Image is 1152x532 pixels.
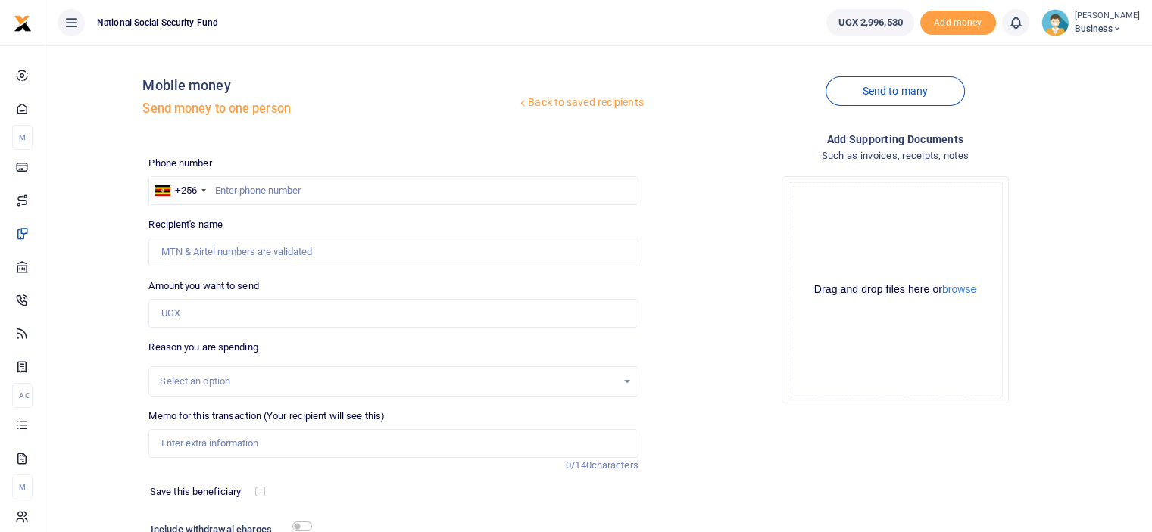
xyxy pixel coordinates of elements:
input: UGX [148,299,638,328]
div: Drag and drop files here or [788,282,1002,297]
a: UGX 2,996,530 [826,9,913,36]
input: MTN & Airtel numbers are validated [148,238,638,266]
h4: Mobile money [142,77,517,94]
span: Business [1075,22,1140,36]
li: M [12,474,33,499]
input: Enter extra information [148,429,638,458]
div: +256 [175,183,196,198]
span: Add money [920,11,996,36]
span: 0/140 [566,459,592,471]
label: Phone number [148,156,211,171]
button: browse [942,284,976,294]
div: Select an option [160,374,616,389]
a: logo-small logo-large logo-large [14,17,32,28]
div: File Uploader [782,176,1009,403]
h4: Add supporting Documents [651,131,1140,148]
h4: Such as invoices, receipts, notes [651,148,1140,164]
label: Memo for this transaction (Your recipient will see this) [148,409,385,424]
li: M [12,125,33,150]
div: Uganda: +256 [149,177,210,204]
a: Back to saved recipients [517,89,645,117]
span: UGX 2,996,530 [838,15,902,30]
label: Save this beneficiary [150,484,241,499]
a: Add money [920,16,996,27]
input: Enter phone number [148,176,638,205]
li: Wallet ballance [820,9,919,36]
a: Send to many [826,76,965,106]
img: profile-user [1041,9,1069,36]
label: Recipient's name [148,217,223,232]
label: Amount you want to send [148,278,258,294]
h5: Send money to one person [142,101,517,117]
span: National Social Security Fund [91,16,224,30]
img: logo-small [14,14,32,33]
a: profile-user [PERSON_NAME] Business [1041,9,1140,36]
li: Toup your wallet [920,11,996,36]
span: characters [592,459,638,471]
li: Ac [12,383,33,408]
label: Reason you are spending [148,340,258,355]
small: [PERSON_NAME] [1075,10,1140,23]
